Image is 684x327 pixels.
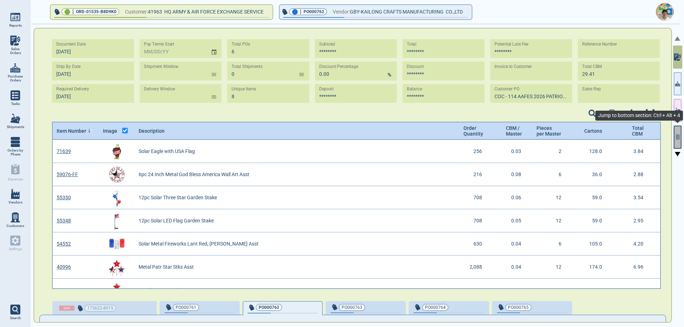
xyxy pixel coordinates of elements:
span: Image [103,128,117,134]
label: Shipment Window [144,64,178,69]
span: Sales Orders [6,47,25,55]
span: 128.0 [589,149,602,154]
span: Order Quantity [463,125,483,137]
span: Search [10,316,21,320]
input: MM/DD/YY [52,39,130,58]
label: Discount Percentage [319,64,358,69]
div: 0.04 [493,232,532,255]
span: ORD-01535-B8D9K0 [76,8,116,15]
div: 12 [532,186,571,209]
span: PO000761 [176,304,196,311]
span: Metal Patr Star Stks Asst [139,264,194,270]
button: Choose date [208,42,222,55]
span: Solar Eagle with USA Flag [139,149,195,154]
span: 708 [473,195,482,201]
label: Balance [407,86,422,92]
span: Solar Metal Fireworks Lant Red, [PERSON_NAME] Asst [139,241,259,247]
label: Sales Rep [582,86,601,92]
div: 0.08 [493,163,532,186]
a: 71639 [57,149,71,154]
span: 36.0 [592,172,602,178]
span: PO000764 [425,304,446,311]
span: Tasks [11,102,20,106]
label: Customer PO [494,86,519,92]
span: 6pc 24 Inch Metal God Bless America Wall Art Asst [139,172,249,178]
span: Customers [6,224,24,228]
span: Shipments [7,125,24,129]
img: 55348Img [108,212,126,230]
img: menu_icon [10,114,20,123]
div: 2.95 [612,209,653,232]
label: Reference Number [582,42,617,47]
label: Total POs [232,42,250,47]
span: PO000765 [508,304,529,311]
span: | [72,8,74,15]
span: 216 [473,172,482,178]
span: 708 [473,218,482,224]
img: menu_icon [10,12,20,22]
img: 40996Img [108,281,126,299]
span: Reports [9,23,22,28]
button: 🟢|ORD-01535-B8D9K0Customer:41963 HQ ARMY & AIR FORCE EXCHANGE SERVICE [51,5,273,19]
div: 2.88 [612,163,653,186]
span: 41963 [148,7,164,16]
div: 2 [532,140,571,163]
span: Total CBM [632,125,643,137]
input: MM/DD/YY [52,84,130,103]
a: 55348 [57,218,71,224]
button: 🔵|PO000762Vendor:GBY-KAILONG CRAFTS MANUFACTURING CO.,LTD [280,5,472,19]
div: 12 [532,279,571,302]
a: 40996 [57,264,71,270]
label: Unique Items [232,86,256,92]
img: 71639Img [108,143,126,160]
span: Pieces per Master [537,125,561,137]
div: grid [52,140,661,289]
label: Delivery Window [144,86,175,92]
span: PO000762 [304,8,324,15]
div: 0.05 [493,209,532,232]
input: MM/DD/YY [52,62,130,80]
div: 12 [532,209,571,232]
div: 6 [532,232,571,255]
span: PO000763 [342,304,362,311]
label: Potential Late Fee [494,42,528,47]
div: 4.20 [612,232,653,255]
span: Cartons [584,128,602,134]
img: menu_icon [10,36,20,46]
span: Metal Patr Star Stks Asst [139,288,194,293]
label: Pay Terms Start [144,42,174,47]
span: 59.0 [592,195,602,201]
div: 0.04 [493,279,532,302]
span: 105.0 [589,241,602,247]
img: menu_icon [10,212,20,222]
span: 12pc Solar LED Flag Garden Stake [139,218,214,224]
label: Ship By Date [56,64,81,69]
div: 3.54 [612,186,653,209]
input: MM/DD/YY [140,39,205,58]
span: HQ ARMY & AIR FORCE EXCHANGE SERVICE [164,9,264,15]
img: menu_icon [10,90,20,100]
span: 174.0 [589,288,602,293]
span: CBM / Master [506,125,522,137]
img: 40996Img [108,258,126,276]
a: 55350 [57,195,71,201]
span: GBY-KAILONG CRAFTS MANUFACTURING CO.,LTD [350,7,463,16]
span: Item Number [57,128,86,134]
a: 40996 [57,288,71,293]
span: Customer: [125,7,148,16]
img: menu_icon [10,189,20,199]
a: 59076-FF [57,172,78,178]
span: 2,088 [470,288,482,293]
span: PO000762 [259,304,279,311]
img: 55350Img [108,189,126,207]
span: 🟢 [64,10,70,14]
span: 256 [473,149,482,154]
span: 2,088 [470,264,482,270]
span: Vendors [9,200,22,205]
label: Document Date [56,42,86,47]
label: Invoice to Customer [494,64,532,69]
span: Description [139,128,165,134]
span: | [300,8,301,15]
img: 59076-FFImg [108,166,126,184]
span: Purchase Orders [6,74,25,83]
